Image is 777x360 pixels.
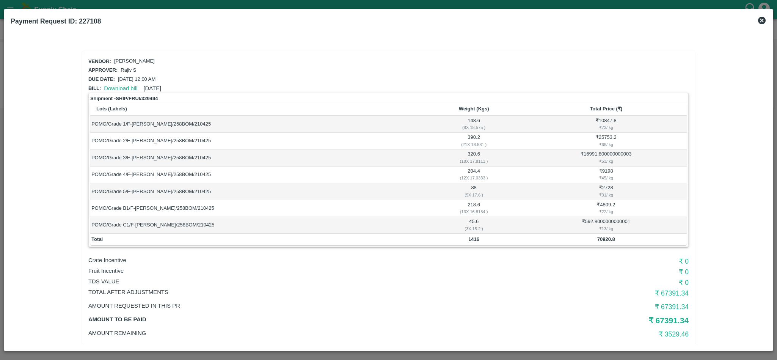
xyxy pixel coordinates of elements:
td: 390.2 [422,133,526,149]
p: [DATE] 12:00 AM [118,76,155,83]
td: POMO/Grade 3/F-[PERSON_NAME]/258BOM/210425 [90,149,422,166]
td: POMO/Grade C1/F-[PERSON_NAME]/258BOM/210425 [90,217,422,234]
td: ₹ 592.8000000000001 [526,217,687,234]
td: 88 [422,183,526,200]
b: 70920.8 [597,236,615,242]
h5: ₹ 67391.34 [488,315,689,326]
span: [DATE] [143,85,161,91]
b: Lots (Labels) [96,106,127,112]
td: POMO/Grade 2/F-[PERSON_NAME]/258BOM/210425 [90,133,422,149]
div: ( 13 X 16.8154 ) [424,208,524,215]
td: 45.6 [422,217,526,234]
h6: ₹ 67391.34 [488,302,689,312]
td: POMO/Grade 4/F-[PERSON_NAME]/258BOM/210425 [90,167,422,183]
h6: ₹ 67391.34 [488,288,689,299]
div: ( 12 X 17.0333 ) [424,174,524,181]
div: ₹ 73 / kg [527,124,686,131]
strong: Shipment - SHIP/FRUI/329494 [90,95,158,102]
div: ( 8 X 18.575 ) [424,124,524,131]
span: Vendor: [88,58,111,64]
div: ₹ 22 / kg [527,208,686,215]
td: 148.6 [422,116,526,132]
p: Amount to be paid [88,315,488,324]
p: Rajiv S [121,67,136,74]
b: 1416 [468,236,479,242]
td: ₹ 2728 [526,183,687,200]
td: 218.6 [422,200,526,217]
b: Payment Request ID: 227108 [11,17,101,25]
td: 204.4 [422,167,526,183]
b: Weight (Kgs) [459,106,489,112]
div: ( 3 X 15.2 ) [424,225,524,232]
h6: ₹ 0 [488,277,689,288]
p: Total After adjustments [88,288,488,296]
a: Download bill [104,85,137,91]
td: ₹ 9198 [526,167,687,183]
p: Amount Requested in this PR [88,302,488,310]
span: Approver: [88,67,118,73]
h6: ₹ 3529.46 [488,329,689,340]
div: ( 18 X 17.8111 ) [424,158,524,165]
div: ( 5 X 17.6 ) [424,192,524,198]
b: Total Price (₹) [590,106,622,112]
p: Fruit Incentive [88,267,488,275]
div: ₹ 66 / kg [527,141,686,148]
p: [PERSON_NAME] [114,58,155,65]
p: TDS VALUE [88,277,488,286]
h6: ₹ 0 [488,256,689,267]
td: ₹ 10847.8 [526,116,687,132]
b: Total [91,236,103,242]
td: ₹ 25753.2 [526,133,687,149]
td: ₹ 16991.800000000003 [526,149,687,166]
h6: ₹ 0 [488,267,689,277]
td: POMO/Grade B1/F-[PERSON_NAME]/258BOM/210425 [90,200,422,217]
div: ₹ 31 / kg [527,192,686,198]
span: Due date: [88,76,115,82]
div: ₹ 45 / kg [527,174,686,181]
p: Amount Remaining [88,329,488,337]
td: ₹ 4809.2 [526,200,687,217]
td: POMO/Grade 5/F-[PERSON_NAME]/258BOM/210425 [90,183,422,200]
div: ₹ 13 / kg [527,225,686,232]
td: POMO/Grade 1/F-[PERSON_NAME]/258BOM/210425 [90,116,422,132]
div: ₹ 53 / kg [527,158,686,165]
span: Bill: [88,85,101,91]
p: Crate Incentive [88,256,488,264]
td: 320.6 [422,149,526,166]
div: ( 21 X 18.581 ) [424,141,524,148]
